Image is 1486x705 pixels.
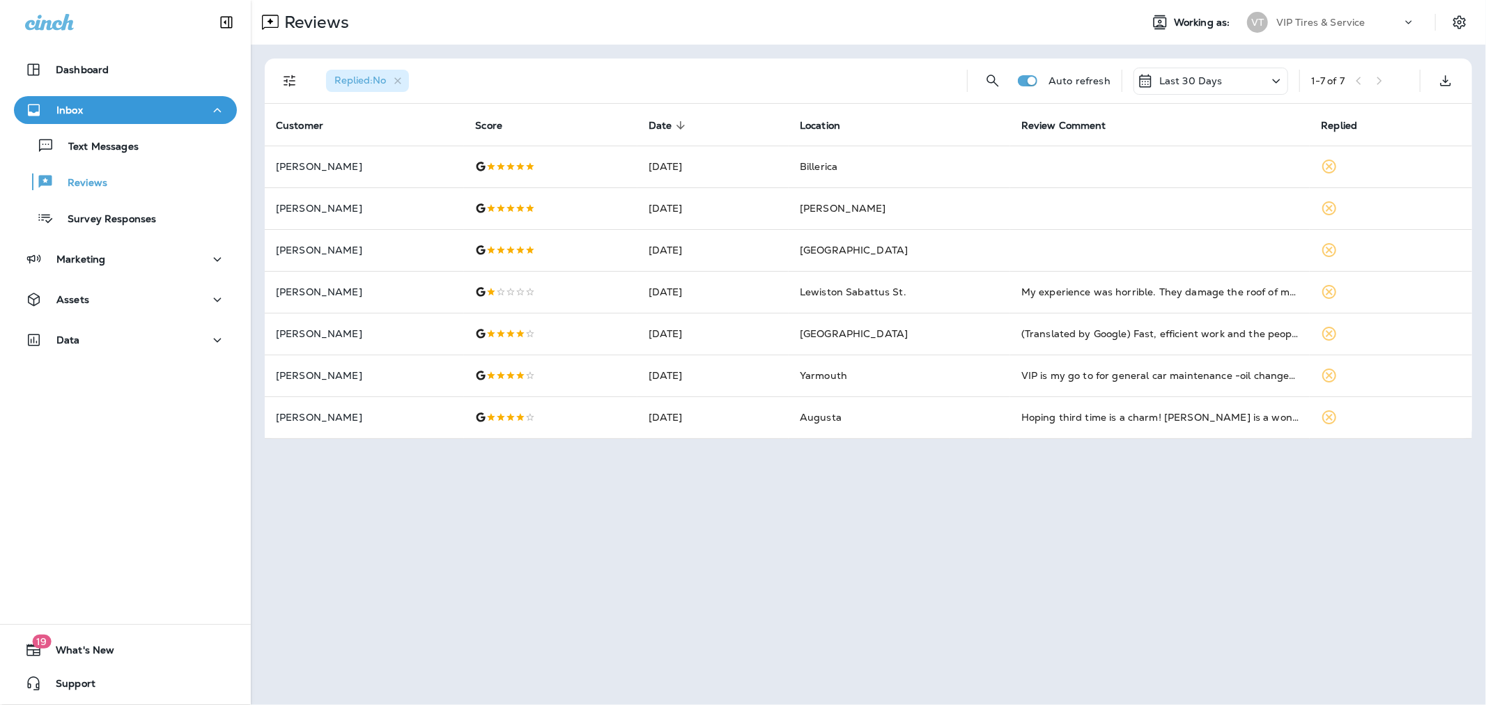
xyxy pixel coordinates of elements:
span: Score [475,119,520,132]
button: Export as CSV [1432,67,1460,95]
p: Data [56,334,80,346]
td: [DATE] [637,355,789,396]
span: Replied : No [334,74,386,86]
p: Dashboard [56,64,109,75]
td: [DATE] [637,313,789,355]
div: Hoping third time is a charm! Susan is a wonderful employee exclamation wait? [1021,410,1299,424]
button: Survey Responses [14,203,237,233]
span: Billerica [800,160,837,173]
p: Marketing [56,254,105,265]
p: Reviews [279,12,349,33]
span: 19 [32,635,51,649]
span: Augusta [800,411,842,424]
td: [DATE] [637,187,789,229]
span: [GEOGRAPHIC_DATA] [800,244,908,256]
p: [PERSON_NAME] [276,370,453,381]
td: [DATE] [637,396,789,438]
div: (Translated by Google) Fast, efficient work and the people are good people (Original) Trabalho rá... [1021,327,1299,341]
button: Dashboard [14,56,237,84]
p: [PERSON_NAME] [276,203,453,214]
button: Data [14,326,237,354]
div: My experience was horrible. They damage the roof of my car and would not admit it. I will make su... [1021,285,1299,299]
p: Inbox [56,104,83,116]
button: 19What's New [14,636,237,664]
p: Survey Responses [54,213,156,226]
button: Support [14,669,237,697]
button: Marketing [14,245,237,273]
span: Replied [1321,119,1375,132]
td: [DATE] [637,271,789,313]
span: Score [475,120,502,132]
button: Assets [14,286,237,313]
span: Customer [276,119,341,132]
button: Collapse Sidebar [207,8,246,36]
span: What's New [42,644,114,661]
p: Reviews [54,177,107,190]
p: VIP Tires & Service [1276,17,1365,28]
span: Lewiston Sabattus St. [800,286,906,298]
span: Customer [276,120,323,132]
td: [DATE] [637,229,789,271]
div: VT [1247,12,1268,33]
button: Reviews [14,167,237,196]
p: Auto refresh [1048,75,1110,86]
span: Review Comment [1021,120,1106,132]
p: [PERSON_NAME] [276,161,453,172]
div: 1 - 7 of 7 [1311,75,1345,86]
p: [PERSON_NAME] [276,245,453,256]
span: Working as: [1174,17,1233,29]
button: Inbox [14,96,237,124]
button: Search Reviews [979,67,1007,95]
p: [PERSON_NAME] [276,412,453,423]
p: Last 30 Days [1159,75,1223,86]
td: [DATE] [637,146,789,187]
span: Location [800,120,840,132]
span: [PERSON_NAME] [800,202,886,215]
span: Review Comment [1021,119,1124,132]
span: Location [800,119,858,132]
span: Yarmouth [800,369,847,382]
div: VIP is my go to for general car maintenance -oil changes, tires, and inspections. They have consi... [1021,369,1299,382]
span: Replied [1321,120,1357,132]
p: [PERSON_NAME] [276,328,453,339]
button: Text Messages [14,131,237,160]
span: [GEOGRAPHIC_DATA] [800,327,908,340]
button: Filters [276,67,304,95]
span: Date [649,119,690,132]
p: Assets [56,294,89,305]
p: Text Messages [54,141,139,154]
span: Support [42,678,95,695]
div: Replied:No [326,70,409,92]
span: Date [649,120,672,132]
p: [PERSON_NAME] [276,286,453,297]
button: Settings [1447,10,1472,35]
